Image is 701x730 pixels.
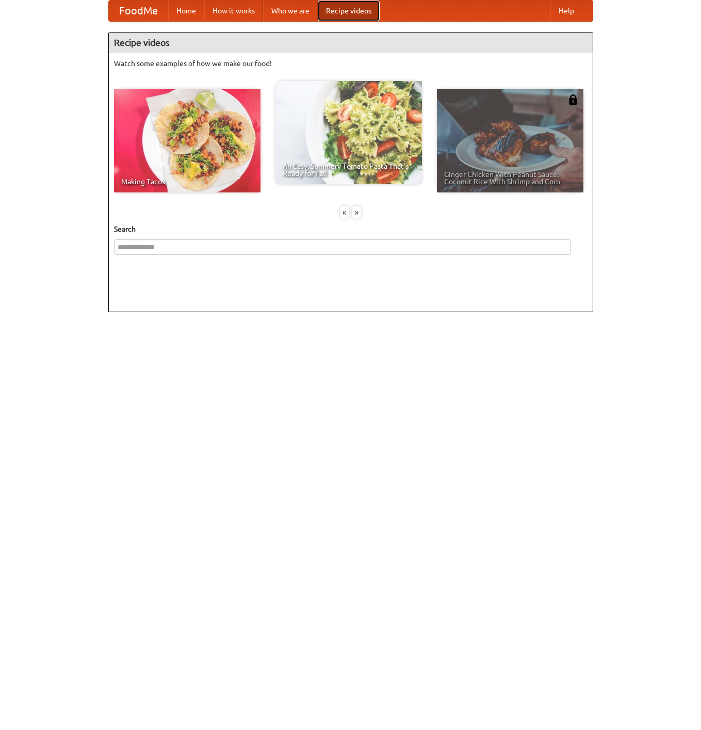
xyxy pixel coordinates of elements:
a: Making Tacos [114,89,260,192]
p: Watch some examples of how we make our food! [114,58,588,69]
span: Making Tacos [121,178,253,185]
h5: Search [114,224,588,234]
div: « [340,206,349,219]
a: How it works [204,1,263,21]
a: Help [550,1,582,21]
a: Recipe videos [318,1,380,21]
span: An Easy, Summery Tomato Pasta That's Ready for Fall [283,163,415,177]
img: 483408.png [568,94,578,105]
a: FoodMe [109,1,168,21]
h4: Recipe videos [109,33,593,53]
a: Who we are [263,1,318,21]
a: Home [168,1,204,21]
a: An Easy, Summery Tomato Pasta That's Ready for Fall [275,81,422,184]
div: » [352,206,361,219]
